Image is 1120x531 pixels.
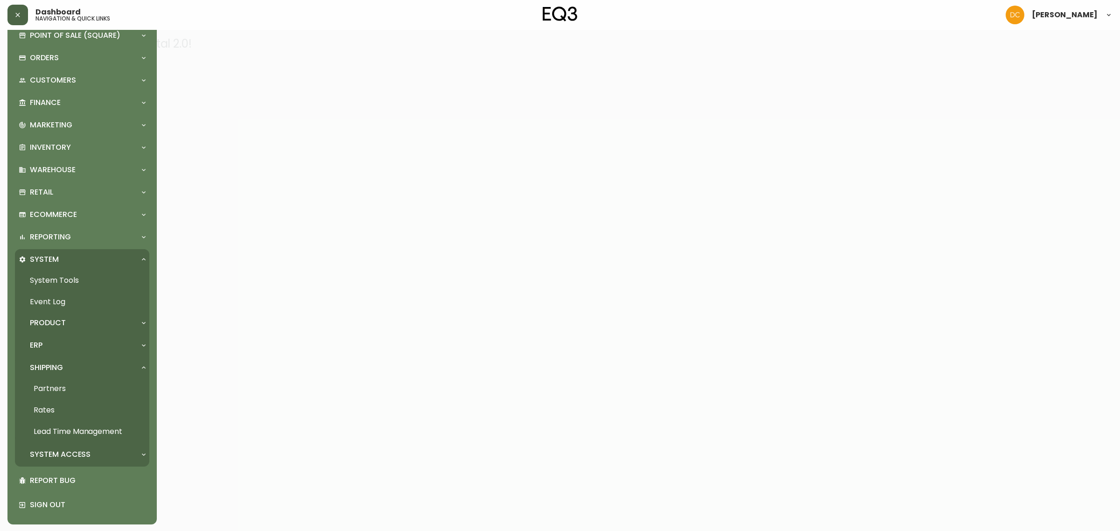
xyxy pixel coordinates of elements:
[30,475,146,486] p: Report Bug
[1032,11,1098,19] span: [PERSON_NAME]
[30,500,146,510] p: Sign Out
[15,421,149,442] a: Lead Time Management
[30,187,53,197] p: Retail
[30,142,71,153] p: Inventory
[15,468,149,493] div: Report Bug
[15,92,149,113] div: Finance
[15,160,149,180] div: Warehouse
[15,48,149,68] div: Orders
[30,30,120,41] p: Point of Sale (Square)
[35,16,110,21] h5: navigation & quick links
[15,357,149,378] div: Shipping
[15,399,149,421] a: Rates
[15,137,149,158] div: Inventory
[15,70,149,91] div: Customers
[35,8,81,16] span: Dashboard
[30,75,76,85] p: Customers
[15,378,149,399] a: Partners
[30,165,76,175] p: Warehouse
[30,363,63,373] p: Shipping
[30,53,59,63] p: Orders
[543,7,577,21] img: logo
[15,313,149,333] div: Product
[30,120,72,130] p: Marketing
[15,270,149,291] a: System Tools
[15,227,149,247] div: Reporting
[15,249,149,270] div: System
[30,232,71,242] p: Reporting
[30,449,91,460] p: System Access
[15,115,149,135] div: Marketing
[30,340,42,350] p: ERP
[30,98,61,108] p: Finance
[15,444,149,465] div: System Access
[30,254,59,265] p: System
[15,493,149,517] div: Sign Out
[15,25,149,46] div: Point of Sale (Square)
[1006,6,1024,24] img: 7eb451d6983258353faa3212700b340b
[15,182,149,203] div: Retail
[15,291,149,313] a: Event Log
[30,210,77,220] p: Ecommerce
[15,335,149,356] div: ERP
[30,318,66,328] p: Product
[15,204,149,225] div: Ecommerce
